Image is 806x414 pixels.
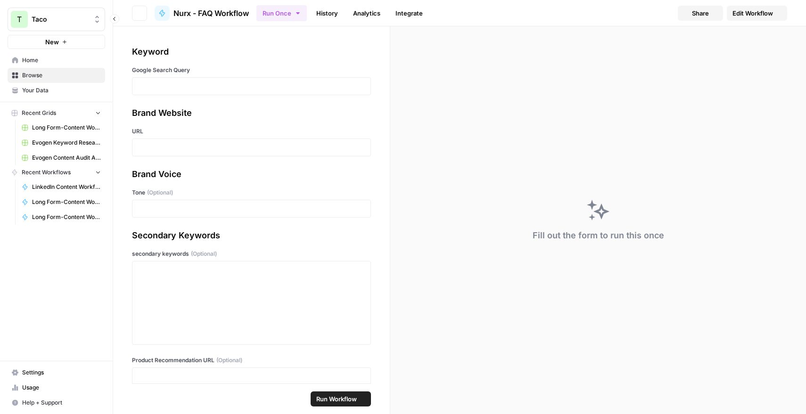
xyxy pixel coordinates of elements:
[8,35,105,49] button: New
[132,356,371,365] label: Product Recommendation URL
[32,198,101,206] span: Long Form-Content Workflow - AI Clients (New)
[8,68,105,83] a: Browse
[132,106,371,120] div: Brand Website
[17,210,105,225] a: Long Form-Content Workflow - All Clients (New)
[132,229,371,242] div: Secondary Keywords
[17,195,105,210] a: Long Form-Content Workflow - AI Clients (New)
[692,8,709,18] span: Share
[132,168,371,181] div: Brand Voice
[32,183,101,191] span: LinkedIn Content Workflow
[8,365,105,380] a: Settings
[17,135,105,150] a: Evogen Keyword Research Agent Grid
[22,368,101,377] span: Settings
[32,154,101,162] span: Evogen Content Audit Agent Grid
[132,66,371,74] label: Google Search Query
[311,391,371,406] button: Run Workflow
[732,8,773,18] span: Edit Workflow
[17,14,22,25] span: T
[22,398,101,407] span: Help + Support
[8,395,105,410] button: Help + Support
[8,83,105,98] a: Your Data
[132,250,371,258] label: secondary keywords
[32,138,101,147] span: Evogen Keyword Research Agent Grid
[32,123,101,132] span: Long Form-Content Workflow - AI Clients (New) Grid
[22,383,101,392] span: Usage
[22,86,101,95] span: Your Data
[256,5,307,21] button: Run Once
[678,6,723,21] button: Share
[32,213,101,221] span: Long Form-Content Workflow - All Clients (New)
[45,37,59,47] span: New
[17,150,105,165] a: Evogen Content Audit Agent Grid
[311,6,344,21] a: History
[132,127,371,136] label: URL
[155,6,249,21] a: Nurx - FAQ Workflow
[316,394,357,404] span: Run Workflow
[132,188,371,197] label: Tone
[147,188,173,197] span: (Optional)
[8,106,105,120] button: Recent Grids
[22,109,56,117] span: Recent Grids
[8,165,105,179] button: Recent Workflows
[22,56,101,65] span: Home
[216,356,242,365] span: (Optional)
[191,250,217,258] span: (Optional)
[32,15,89,24] span: Taco
[22,168,71,177] span: Recent Workflows
[8,8,105,31] button: Workspace: Taco
[17,120,105,135] a: Long Form-Content Workflow - AI Clients (New) Grid
[8,53,105,68] a: Home
[390,6,428,21] a: Integrate
[22,71,101,80] span: Browse
[17,179,105,195] a: LinkedIn Content Workflow
[533,229,664,242] div: Fill out the form to run this once
[8,380,105,395] a: Usage
[173,8,249,19] span: Nurx - FAQ Workflow
[727,6,787,21] a: Edit Workflow
[132,45,371,58] div: Keyword
[347,6,386,21] a: Analytics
